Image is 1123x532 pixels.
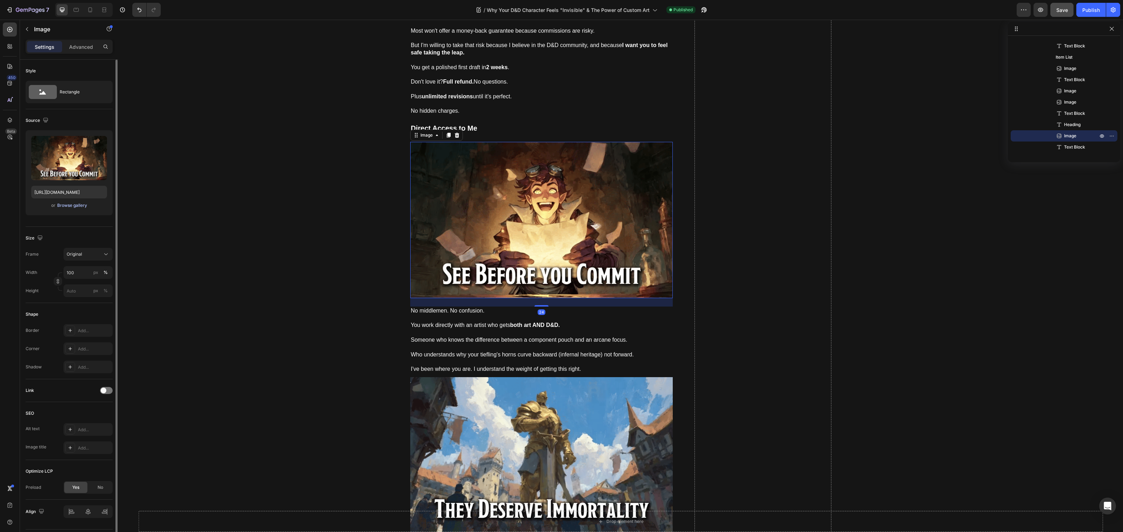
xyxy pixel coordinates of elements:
[1064,76,1085,83] span: Text Block
[7,75,17,80] div: 450
[31,186,107,198] input: https://example.com/image.jpg
[64,284,113,297] input: px%
[293,302,554,309] p: You work directly with an artist who gets
[293,22,554,44] p: But I'm willing to take that risk because I believe in the D&D community, and because
[64,266,113,279] input: px%
[92,268,100,277] button: %
[293,22,550,36] strong: I want you to feel safe taking the leap.
[325,59,355,65] strong: Full refund.
[26,311,38,317] div: Shape
[26,346,40,352] div: Corner
[64,248,113,261] button: Original
[26,507,46,517] div: Align
[51,201,55,210] span: or
[26,116,50,125] div: Source
[26,468,53,474] div: Optimize LCP
[78,346,111,352] div: Add...
[26,68,36,74] div: Style
[293,317,554,324] p: Someone who knows the difference between a component pouch and an arcane focus.
[392,302,442,308] strong: both art AND D&D.
[31,136,107,180] img: preview-image
[1064,132,1076,139] span: Image
[104,269,108,276] div: %
[26,426,40,432] div: Alt text
[3,3,52,17] button: 7
[26,444,46,450] div: Image title
[304,74,355,80] strong: unlimited revisions
[26,234,44,243] div: Size
[673,7,693,13] span: Published
[26,288,39,294] label: Height
[78,364,111,370] div: Add...
[26,364,42,370] div: Shadow
[301,112,316,119] div: Image
[1064,144,1085,151] span: Text Block
[26,269,37,276] label: Width
[293,331,554,339] p: Who understands why your tiefling's horns curve backward (infernal heritage) not forward.
[293,105,359,112] strong: Direct Access to Me
[98,484,103,491] span: No
[293,44,554,52] p: You get a polished first draft in .
[293,66,554,81] p: Plus until it's perfect.
[293,346,554,353] p: I've been where you are. I understand the weight of getting this right.
[5,129,17,134] div: Beta
[26,251,39,257] label: Frame
[1064,65,1076,72] span: Image
[93,269,98,276] div: px
[1064,42,1085,50] span: Text Block
[67,251,82,257] span: Original
[93,288,98,294] div: px
[34,25,94,33] p: Image
[1099,498,1116,514] div: Open Intercom Messenger
[419,290,427,295] div: 24
[1082,6,1100,14] div: Publish
[92,287,100,295] button: %
[1064,99,1076,106] span: Image
[101,287,110,295] button: px
[1064,87,1076,94] span: Image
[101,268,110,277] button: px
[26,410,34,416] div: SEO
[78,328,111,334] div: Add...
[78,445,111,451] div: Add...
[1064,121,1081,128] span: Heading
[26,484,41,491] div: Preload
[487,6,650,14] span: Why Your D&D Character Feels "Invisible" & The Power of Custom Art
[292,122,554,278] img: gempages_573182432874857697-61b9cd2d-1bb9-4d8d-a06c-5f737941fa2b.webp
[132,3,161,17] div: Undo/Redo
[488,499,525,505] div: Drop element here
[1050,3,1074,17] button: Save
[35,43,54,51] p: Settings
[1064,110,1085,117] span: Text Block
[118,20,1123,532] iframe: Design area
[26,327,39,334] div: Border
[368,45,389,51] strong: 2 weeks
[293,8,554,15] p: Most won't offer a money-back guarantee because commissions are risky.
[26,387,34,394] div: Link
[60,84,102,100] div: Rectangle
[57,202,87,209] button: Browse gallery
[1056,54,1072,61] span: Item List
[1076,3,1106,17] button: Publish
[1056,7,1068,13] span: Save
[72,484,79,491] span: Yes
[46,6,49,14] p: 7
[69,43,93,51] p: Advanced
[292,357,554,514] img: gempages_573182432874857697-42c0b465-c057-4253-a0ab-3cd98170ce5e.webp
[104,288,108,294] div: %
[293,88,554,95] p: No hidden charges.
[293,59,554,66] p: Don't love it? No questions.
[484,6,485,14] span: /
[293,288,554,295] p: No middlemen. No confusion.
[78,427,111,433] div: Add...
